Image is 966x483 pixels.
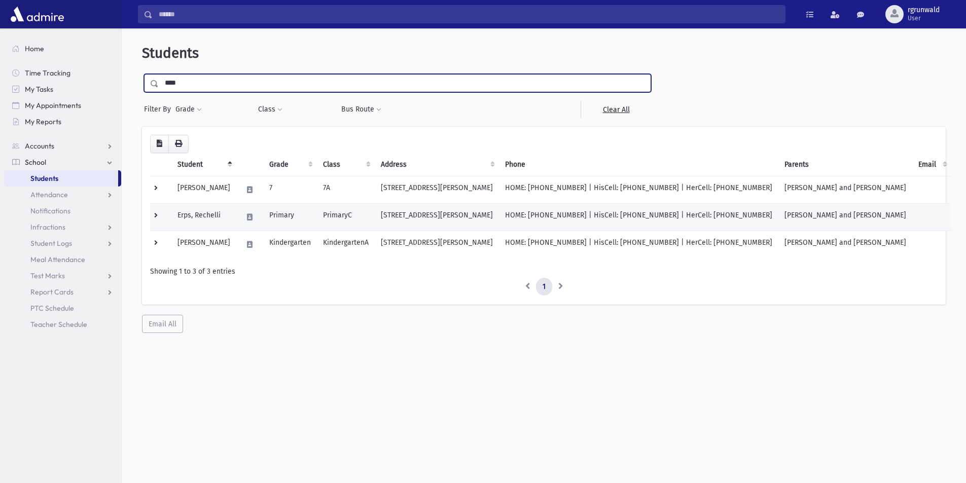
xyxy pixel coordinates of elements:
[908,6,940,14] span: rgrunwald
[581,100,651,119] a: Clear All
[4,268,121,284] a: Test Marks
[375,176,499,203] td: [STREET_ADDRESS][PERSON_NAME]
[4,235,121,251] a: Student Logs
[4,219,121,235] a: Infractions
[4,138,121,154] a: Accounts
[25,85,53,94] span: My Tasks
[171,153,236,176] th: Student: activate to sort column descending
[25,141,54,151] span: Accounts
[30,320,87,329] span: Teacher Schedule
[30,271,65,280] span: Test Marks
[778,153,912,176] th: Parents
[30,287,74,296] span: Report Cards
[171,203,236,231] td: Erps, Rechelli
[8,4,66,24] img: AdmirePro
[171,176,236,203] td: [PERSON_NAME]
[4,114,121,130] a: My Reports
[4,187,121,203] a: Attendance
[536,278,552,296] a: 1
[317,176,375,203] td: 7A
[317,153,375,176] th: Class: activate to sort column ascending
[912,153,951,176] th: Email: activate to sort column ascending
[4,300,121,316] a: PTC Schedule
[168,135,189,153] button: Print
[30,239,72,248] span: Student Logs
[142,315,183,333] button: Email All
[4,154,121,170] a: School
[30,206,70,215] span: Notifications
[341,100,382,119] button: Bus Route
[4,251,121,268] a: Meal Attendance
[317,203,375,231] td: PrimaryC
[4,65,121,81] a: Time Tracking
[778,203,912,231] td: [PERSON_NAME] and [PERSON_NAME]
[150,266,938,277] div: Showing 1 to 3 of 3 entries
[30,255,85,264] span: Meal Attendance
[4,170,118,187] a: Students
[142,45,199,61] span: Students
[375,153,499,176] th: Address: activate to sort column ascending
[317,231,375,258] td: KindergartenA
[4,316,121,332] a: Teacher Schedule
[25,158,46,167] span: School
[263,203,317,231] td: Primary
[4,203,121,219] a: Notifications
[258,100,283,119] button: Class
[263,231,317,258] td: Kindergarten
[499,231,778,258] td: HOME: [PHONE_NUMBER] | HisCell: [PHONE_NUMBER] | HerCell: [PHONE_NUMBER]
[30,304,74,313] span: PTC Schedule
[499,153,778,176] th: Phone
[4,284,121,300] a: Report Cards
[4,81,121,97] a: My Tasks
[499,176,778,203] td: HOME: [PHONE_NUMBER] | HisCell: [PHONE_NUMBER] | HerCell: [PHONE_NUMBER]
[144,104,175,115] span: Filter By
[908,14,940,22] span: User
[153,5,785,23] input: Search
[778,176,912,203] td: [PERSON_NAME] and [PERSON_NAME]
[25,117,61,126] span: My Reports
[25,101,81,110] span: My Appointments
[263,176,317,203] td: 7
[4,41,121,57] a: Home
[778,231,912,258] td: [PERSON_NAME] and [PERSON_NAME]
[375,231,499,258] td: [STREET_ADDRESS][PERSON_NAME]
[30,222,65,232] span: Infractions
[171,231,236,258] td: [PERSON_NAME]
[25,68,70,78] span: Time Tracking
[4,97,121,114] a: My Appointments
[30,190,68,199] span: Attendance
[375,203,499,231] td: [STREET_ADDRESS][PERSON_NAME]
[499,203,778,231] td: HOME: [PHONE_NUMBER] | HisCell: [PHONE_NUMBER] | HerCell: [PHONE_NUMBER]
[30,174,58,183] span: Students
[150,135,169,153] button: CSV
[25,44,44,53] span: Home
[175,100,202,119] button: Grade
[263,153,317,176] th: Grade: activate to sort column ascending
